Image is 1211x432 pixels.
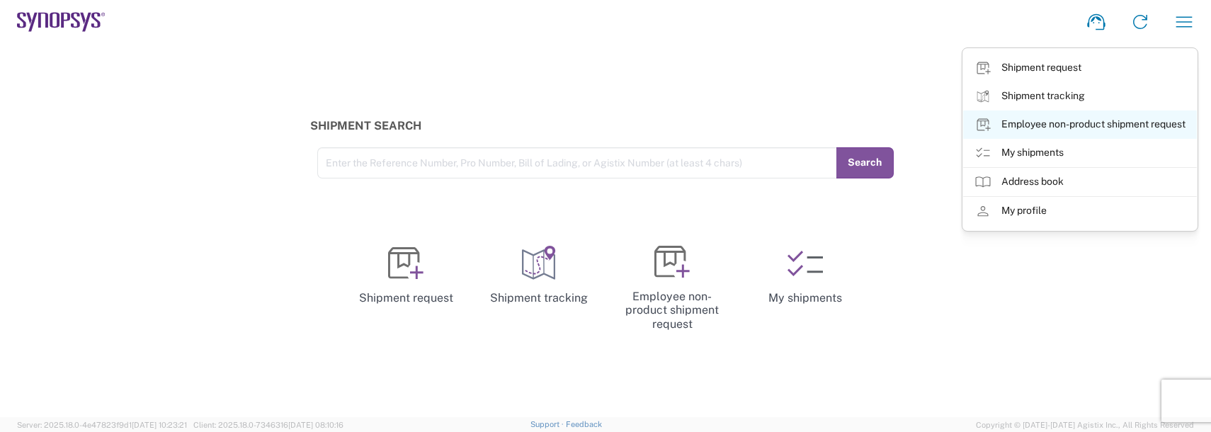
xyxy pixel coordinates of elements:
a: Shipment request [963,54,1197,82]
a: Shipment tracking [963,82,1197,110]
button: Search [836,147,894,178]
span: Server: 2025.18.0-4e47823f9d1 [17,421,187,429]
a: Feedback [566,420,602,428]
a: My shipments [744,233,866,318]
h3: Shipment Search [310,119,901,132]
a: My shipments [963,139,1197,167]
a: My profile [963,197,1197,225]
a: Employee non-product shipment request [611,233,733,343]
a: Address book [963,168,1197,196]
span: [DATE] 10:23:21 [132,421,187,429]
span: [DATE] 08:10:16 [288,421,343,429]
a: Employee non-product shipment request [963,110,1197,139]
a: Shipment tracking [478,233,600,318]
span: Copyright © [DATE]-[DATE] Agistix Inc., All Rights Reserved [976,419,1194,431]
a: Shipment request [345,233,467,318]
span: Client: 2025.18.0-7346316 [193,421,343,429]
a: Support [530,420,566,428]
